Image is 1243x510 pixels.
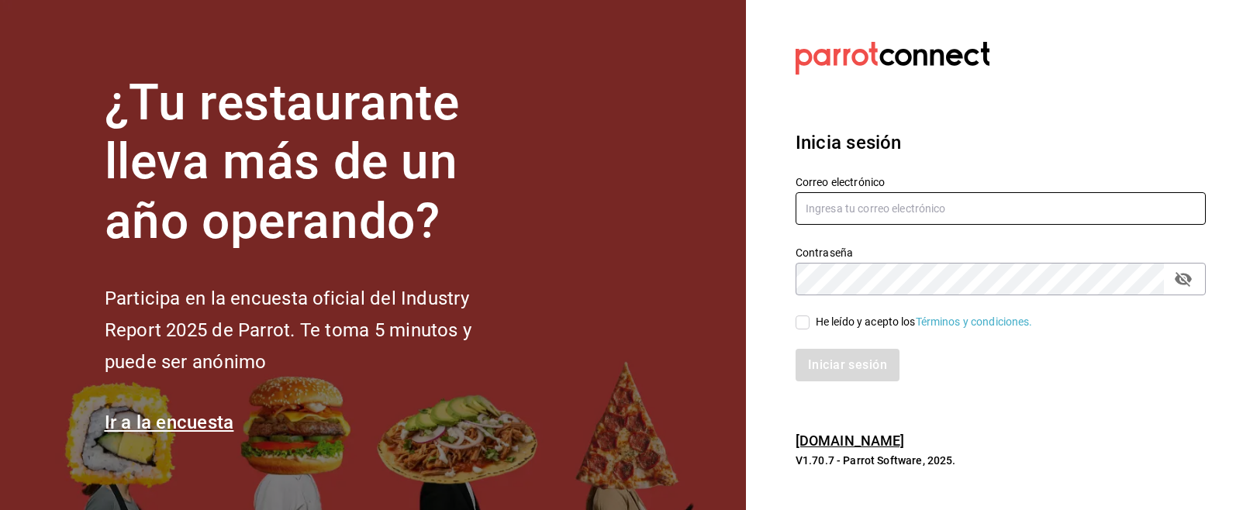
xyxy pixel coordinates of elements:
h1: ¿Tu restaurante lleva más de un año operando? [105,74,523,252]
h2: Participa en la encuesta oficial del Industry Report 2025 de Parrot. Te toma 5 minutos y puede se... [105,283,523,377]
button: passwordField [1170,266,1196,292]
h3: Inicia sesión [796,129,1206,157]
div: He leído y acepto los [816,314,1033,330]
label: Correo electrónico [796,176,1206,187]
label: Contraseña [796,246,1206,257]
a: Ir a la encuesta [105,412,234,433]
a: Términos y condiciones. [916,315,1033,328]
input: Ingresa tu correo electrónico [796,192,1206,225]
p: V1.70.7 - Parrot Software, 2025. [796,453,1206,468]
a: [DOMAIN_NAME] [796,432,905,449]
